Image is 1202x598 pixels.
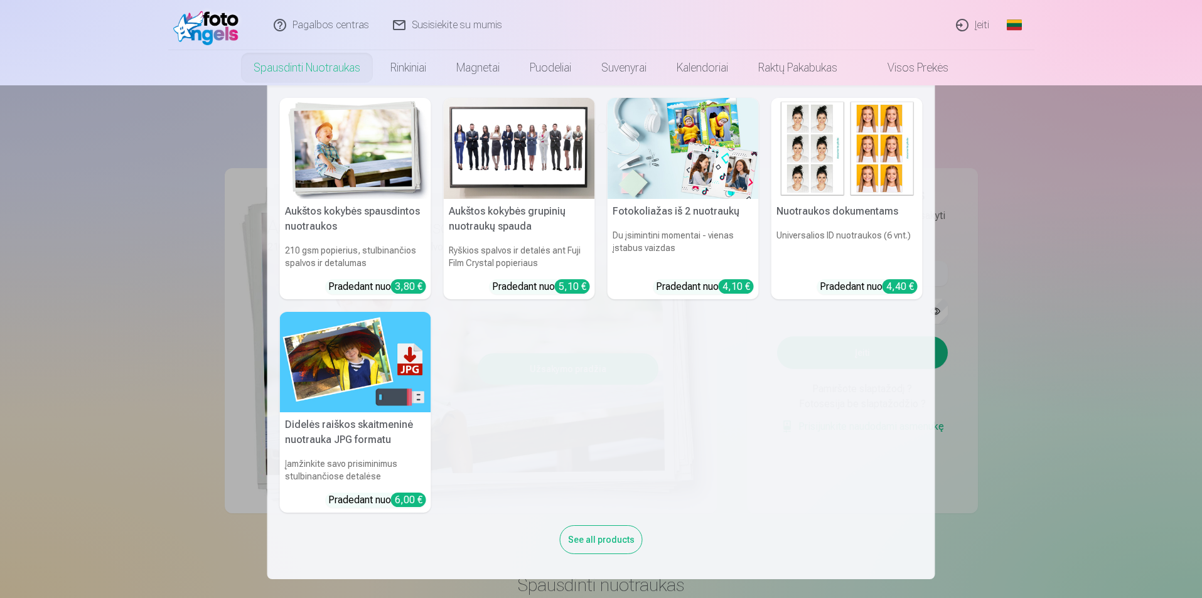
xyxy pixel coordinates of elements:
[771,224,923,274] h6: Universalios ID nuotraukos (6 vnt.)
[328,279,426,294] div: Pradedant nuo
[852,50,963,85] a: Visos prekės
[328,493,426,508] div: Pradedant nuo
[280,312,431,413] img: Didelės raiškos skaitmeninė nuotrauka JPG formatu
[719,279,754,294] div: 4,10 €
[771,98,923,299] a: Nuotraukos dokumentamsNuotraukos dokumentamsUniversalios ID nuotraukos (6 vnt.)Pradedant nuo4,40 €
[280,239,431,274] h6: 210 gsm popierius, stulbinančios spalvos ir detalumas
[239,50,375,85] a: Spausdinti nuotraukas
[771,98,923,199] img: Nuotraukos dokumentams
[375,50,441,85] a: Rinkiniai
[280,412,431,452] h5: Didelės raiškos skaitmeninė nuotrauka JPG formatu
[820,279,918,294] div: Pradedant nuo
[586,50,662,85] a: Suvenyrai
[280,452,431,488] h6: Įamžinkite savo prisiminimus stulbinančiose detalėse
[280,312,431,513] a: Didelės raiškos skaitmeninė nuotrauka JPG formatuDidelės raiškos skaitmeninė nuotrauka JPG format...
[560,525,643,554] div: See all products
[656,279,754,294] div: Pradedant nuo
[608,199,759,224] h5: Fotokoliažas iš 2 nuotraukų
[444,239,595,274] h6: Ryškios spalvos ir detalės ant Fuji Film Crystal popieriaus
[391,493,426,507] div: 6,00 €
[173,5,245,45] img: /fa2
[515,50,586,85] a: Puodeliai
[444,199,595,239] h5: Aukštos kokybės grupinių nuotraukų spauda
[560,532,643,545] a: See all products
[280,98,431,299] a: Aukštos kokybės spausdintos nuotraukos Aukštos kokybės spausdintos nuotraukos210 gsm popierius, s...
[608,224,759,274] h6: Du įsimintini momentai - vienas įstabus vaizdas
[492,279,590,294] div: Pradedant nuo
[662,50,743,85] a: Kalendoriai
[280,98,431,199] img: Aukštos kokybės spausdintos nuotraukos
[608,98,759,199] img: Fotokoliažas iš 2 nuotraukų
[883,279,918,294] div: 4,40 €
[444,98,595,299] a: Aukštos kokybės grupinių nuotraukų spaudaAukštos kokybės grupinių nuotraukų spaudaRyškios spalvos...
[771,199,923,224] h5: Nuotraukos dokumentams
[743,50,852,85] a: Raktų pakabukas
[444,98,595,199] img: Aukštos kokybės grupinių nuotraukų spauda
[391,279,426,294] div: 3,80 €
[441,50,515,85] a: Magnetai
[608,98,759,299] a: Fotokoliažas iš 2 nuotraukųFotokoliažas iš 2 nuotraukųDu įsimintini momentai - vienas įstabus vai...
[280,199,431,239] h5: Aukštos kokybės spausdintos nuotraukos
[555,279,590,294] div: 5,10 €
